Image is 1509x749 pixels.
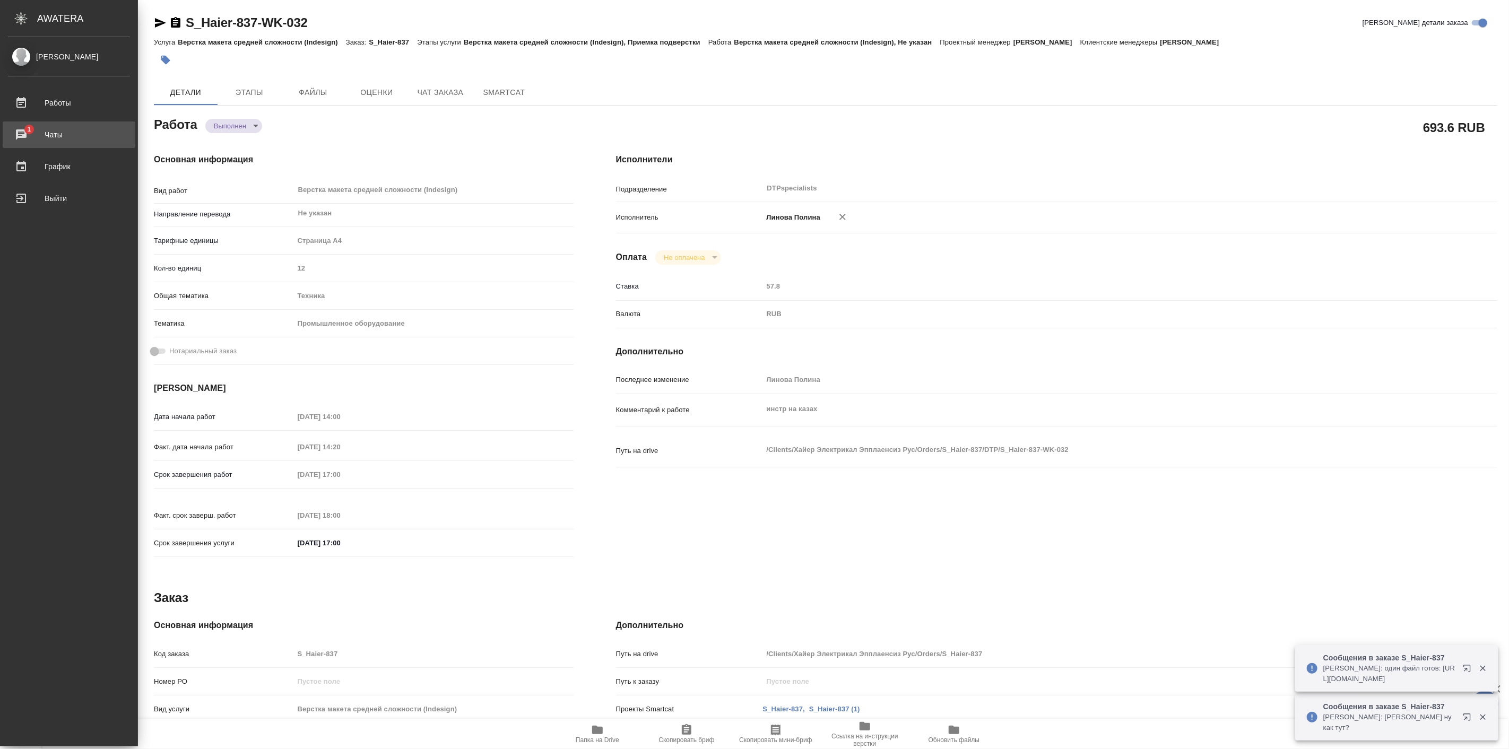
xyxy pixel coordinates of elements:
button: Скопировать ссылку для ЯМессенджера [154,16,167,29]
p: Комментарий к работе [616,405,763,415]
input: Пустое поле [294,701,574,717]
input: Пустое поле [294,260,574,276]
p: Вид работ [154,186,294,196]
div: Чаты [8,127,130,143]
div: Страница А4 [294,232,574,250]
p: Вид услуги [154,704,294,715]
p: Подразделение [616,184,763,195]
textarea: инстр на казах [763,400,1424,418]
div: [PERSON_NAME] [8,51,130,63]
span: 1 [21,124,37,135]
p: Тематика [154,318,294,329]
button: Закрыть [1472,664,1494,673]
button: Открыть в новой вкладке [1456,707,1482,732]
input: Пустое поле [294,674,574,689]
div: Промышленное оборудование [294,315,574,333]
p: Последнее изменение [616,374,763,385]
p: Общая тематика [154,291,294,301]
p: Код заказа [154,649,294,659]
button: Добавить тэг [154,48,177,72]
a: S_Haier-837-WK-032 [186,15,308,30]
div: Выполнен [655,250,721,265]
p: Дата начала работ [154,412,294,422]
span: Скопировать бриф [658,736,714,744]
p: Путь на drive [616,446,763,456]
h4: Дополнительно [616,619,1497,632]
a: График [3,153,135,180]
p: Клиентские менеджеры [1080,38,1160,46]
p: Срок завершения работ [154,469,294,480]
span: SmartCat [479,86,530,99]
div: RUB [763,305,1424,323]
button: Ссылка на инструкции верстки [820,719,909,749]
p: Работа [708,38,734,46]
h4: Основная информация [154,619,574,632]
button: Скопировать бриф [642,719,731,749]
div: Техника [294,287,574,305]
textarea: /Clients/Хайер Электрикал Эпплаенсиз Рус/Orders/S_Haier-837/DTP/S_Haier-837-WK-032 [763,441,1424,459]
button: Папка на Drive [553,719,642,749]
p: Сообщения в заказе S_Haier-837 [1323,701,1456,712]
span: Скопировать мини-бриф [739,736,812,744]
input: Пустое поле [763,372,1424,387]
h4: Исполнители [616,153,1497,166]
input: ✎ Введи что-нибудь [294,535,387,551]
button: Обновить файлы [909,719,999,749]
a: S_Haier-837 (1) [809,705,860,713]
span: Файлы [288,86,339,99]
p: Верстка макета средней сложности (Indesign), Не указан [734,38,940,46]
button: Скопировать ссылку [169,16,182,29]
a: 1Чаты [3,121,135,148]
input: Пустое поле [763,278,1424,294]
h4: Дополнительно [616,345,1497,358]
input: Пустое поле [763,674,1424,689]
p: Направление перевода [154,209,294,220]
div: Выйти [8,190,130,206]
p: [PERSON_NAME]: один файл готов: [URL][DOMAIN_NAME] [1323,663,1456,684]
span: [PERSON_NAME] детали заказа [1363,18,1468,28]
a: Работы [3,90,135,116]
span: Чат заказа [415,86,466,99]
input: Пустое поле [294,646,574,661]
span: Этапы [224,86,275,99]
span: Ссылка на инструкции верстки [827,733,903,747]
h2: 693.6 RUB [1423,118,1485,136]
p: Линова Полина [763,212,821,223]
button: Закрыть [1472,712,1494,722]
button: Выполнен [211,121,249,130]
p: Исполнитель [616,212,763,223]
input: Пустое поле [294,409,387,424]
input: Пустое поле [294,439,387,455]
p: Срок завершения услуги [154,538,294,548]
p: Заказ: [346,38,369,46]
h2: Работа [154,114,197,133]
p: Ставка [616,281,763,292]
p: S_Haier-837 [369,38,417,46]
input: Пустое поле [294,508,387,523]
p: Этапы услуги [417,38,464,46]
p: Сообщения в заказе S_Haier-837 [1323,652,1456,663]
h4: Основная информация [154,153,574,166]
span: Детали [160,86,211,99]
p: Путь к заказу [616,676,763,687]
div: Выполнен [205,119,262,133]
h2: Заказ [154,589,188,606]
p: [PERSON_NAME] [1160,38,1227,46]
h4: Оплата [616,251,647,264]
p: [PERSON_NAME]: [PERSON_NAME] ну как тут? [1323,712,1456,733]
div: AWATERA [37,8,138,29]
span: Нотариальный заказ [169,346,237,356]
p: Верстка макета средней сложности (Indesign), Приемка подверстки [464,38,708,46]
p: Факт. срок заверш. работ [154,510,294,521]
div: График [8,159,130,175]
p: Проекты Smartcat [616,704,763,715]
span: Папка на Drive [576,736,619,744]
p: Верстка макета средней сложности (Indesign) [178,38,346,46]
p: Кол-во единиц [154,263,294,274]
p: Путь на drive [616,649,763,659]
p: Тарифные единицы [154,236,294,246]
p: Услуга [154,38,178,46]
p: Валюта [616,309,763,319]
input: Пустое поле [763,646,1424,661]
a: Выйти [3,185,135,212]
